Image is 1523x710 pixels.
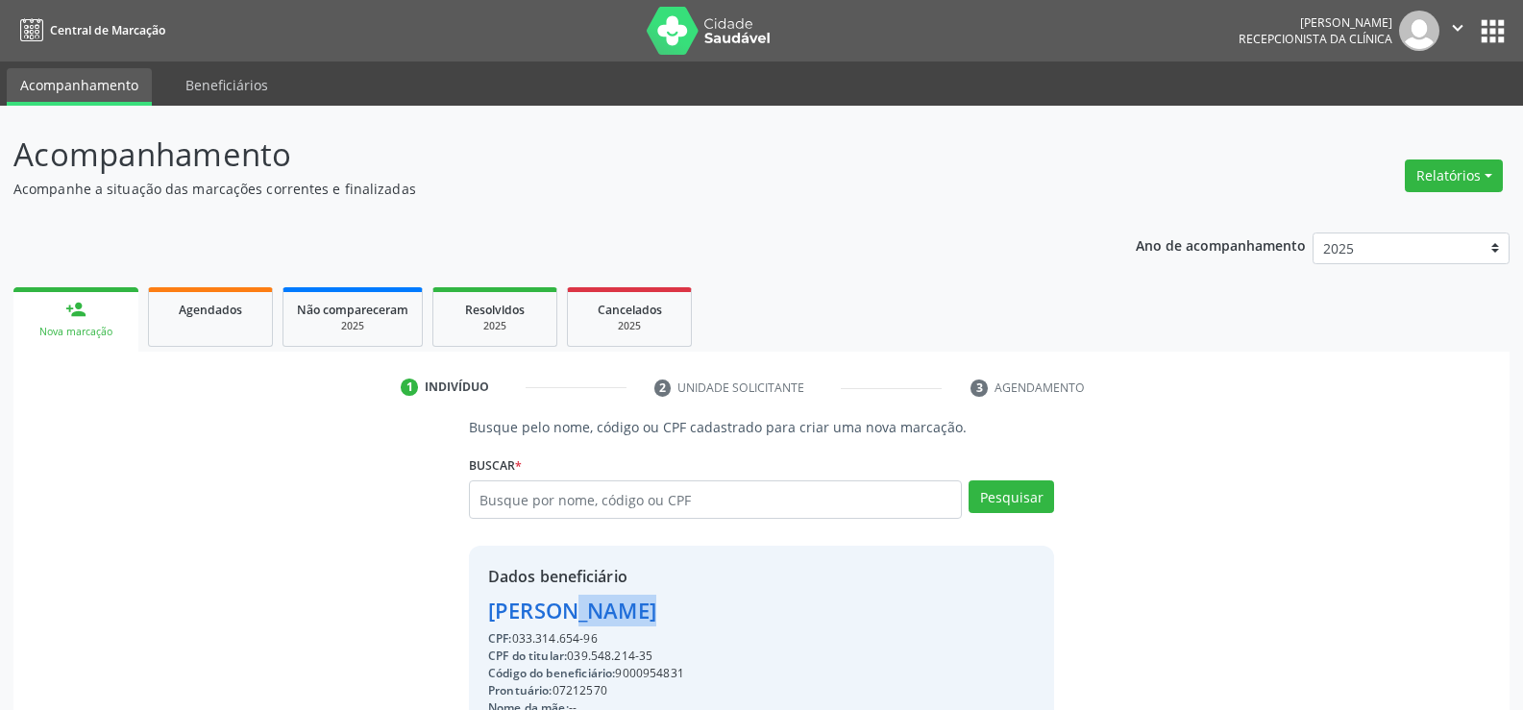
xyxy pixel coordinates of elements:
[1447,17,1468,38] i: 
[447,319,543,333] div: 2025
[1239,31,1392,47] span: Recepcionista da clínica
[469,451,522,480] label: Buscar
[297,302,408,318] span: Não compareceram
[65,299,86,320] div: person_add
[425,379,489,396] div: Indivíduo
[598,302,662,318] span: Cancelados
[488,565,859,588] div: Dados beneficiário
[1476,14,1510,48] button: apps
[13,179,1061,199] p: Acompanhe a situação das marcações correntes e finalizadas
[1439,11,1476,51] button: 
[465,302,525,318] span: Resolvidos
[488,682,859,699] div: 07212570
[488,665,615,681] span: Código do beneficiário:
[488,630,859,648] div: 033.314.654-96
[1399,11,1439,51] img: img
[50,22,165,38] span: Central de Marcação
[488,595,859,626] div: [PERSON_NAME]
[179,302,242,318] span: Agendados
[581,319,677,333] div: 2025
[1136,233,1306,257] p: Ano de acompanhamento
[27,325,125,339] div: Nova marcação
[297,319,408,333] div: 2025
[488,648,567,664] span: CPF do titular:
[1239,14,1392,31] div: [PERSON_NAME]
[488,682,553,698] span: Prontuário:
[1405,159,1503,192] button: Relatórios
[969,480,1054,513] button: Pesquisar
[7,68,152,106] a: Acompanhamento
[488,648,859,665] div: 039.548.214-35
[469,480,962,519] input: Busque por nome, código ou CPF
[488,630,512,647] span: CPF:
[401,379,418,396] div: 1
[488,665,859,682] div: 9000954831
[469,417,1054,437] p: Busque pelo nome, código ou CPF cadastrado para criar uma nova marcação.
[13,131,1061,179] p: Acompanhamento
[13,14,165,46] a: Central de Marcação
[172,68,282,102] a: Beneficiários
